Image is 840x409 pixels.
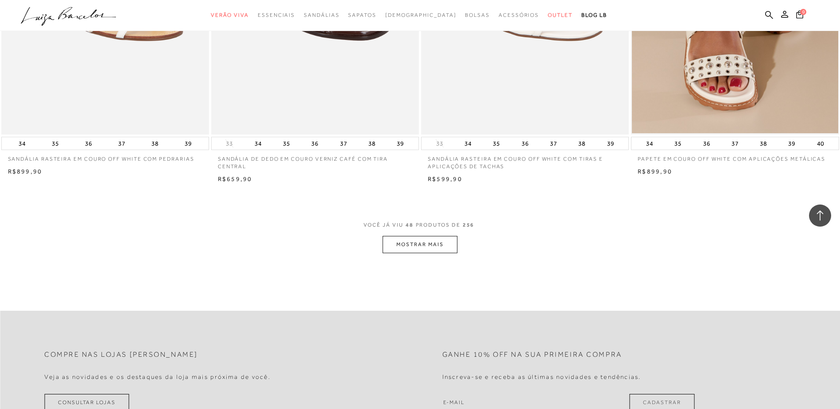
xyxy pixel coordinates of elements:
button: 37 [729,137,741,150]
span: Sandálias [304,12,339,18]
a: SANDÁLIA DE DEDO EM COURO VERNIZ CAFÉ COM TIRA CENTRAL [211,150,419,170]
button: 40 [814,137,827,150]
button: 38 [366,137,378,150]
button: 37 [547,137,560,150]
a: categoryNavScreenReaderText [548,7,573,23]
button: 34 [643,137,656,150]
a: categoryNavScreenReaderText [465,7,490,23]
button: 35 [280,137,293,150]
button: 37 [116,137,128,150]
a: categoryNavScreenReaderText [211,7,249,23]
button: 36 [82,137,95,150]
a: SANDÁLIA RASTEIRA EM COURO OFF WHITE COM PEDRARIAS [1,150,209,163]
span: Sapatos [348,12,376,18]
span: Outlet [548,12,573,18]
button: 37 [337,137,350,150]
a: categoryNavScreenReaderText [499,7,539,23]
a: categoryNavScreenReaderText [348,7,376,23]
button: MOSTRAR MAIS [383,236,457,253]
span: Essenciais [258,12,295,18]
span: Bolsas [465,12,490,18]
span: [DEMOGRAPHIC_DATA] [385,12,457,18]
h2: Compre nas lojas [PERSON_NAME] [44,351,198,359]
button: 33 [223,139,236,148]
h2: Ganhe 10% off na sua primeira compra [442,351,622,359]
button: 39 [182,137,194,150]
span: R$599,90 [428,175,462,182]
button: 36 [519,137,531,150]
span: VOCÊ JÁ VIU PRODUTOS DE [364,222,477,228]
a: SANDÁLIA RASTEIRA EM COURO OFF WHITE COM TIRAS E APLICAÇÕES DE TACHAS [421,150,629,170]
button: 33 [434,139,446,148]
a: noSubCategoriesText [385,7,457,23]
span: Verão Viva [211,12,249,18]
span: BLOG LB [581,12,607,18]
a: BLOG LB [581,7,607,23]
button: 38 [757,137,770,150]
button: 35 [49,137,62,150]
button: 0 [794,10,806,22]
a: categoryNavScreenReaderText [304,7,339,23]
h4: Inscreva-se e receba as últimas novidades e tendências. [442,373,641,381]
span: R$899,90 [8,168,43,175]
button: 35 [490,137,503,150]
a: PAPETE EM COURO OFF WHITE COM APLICAÇÕES METÁLICAS [631,150,839,163]
span: Acessórios [499,12,539,18]
span: R$899,90 [638,168,672,175]
button: 39 [604,137,617,150]
button: 39 [786,137,798,150]
button: 38 [576,137,588,150]
button: 34 [16,137,28,150]
h4: Veja as novidades e os destaques da loja mais próxima de você. [44,373,271,381]
span: 48 [406,222,414,228]
span: 0 [800,9,806,15]
button: 38 [149,137,161,150]
button: 39 [394,137,406,150]
span: 256 [463,222,475,228]
a: categoryNavScreenReaderText [258,7,295,23]
button: 34 [252,137,264,150]
button: 36 [701,137,713,150]
button: 34 [462,137,474,150]
button: 36 [309,137,321,150]
button: 35 [672,137,684,150]
span: R$659,90 [218,175,252,182]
